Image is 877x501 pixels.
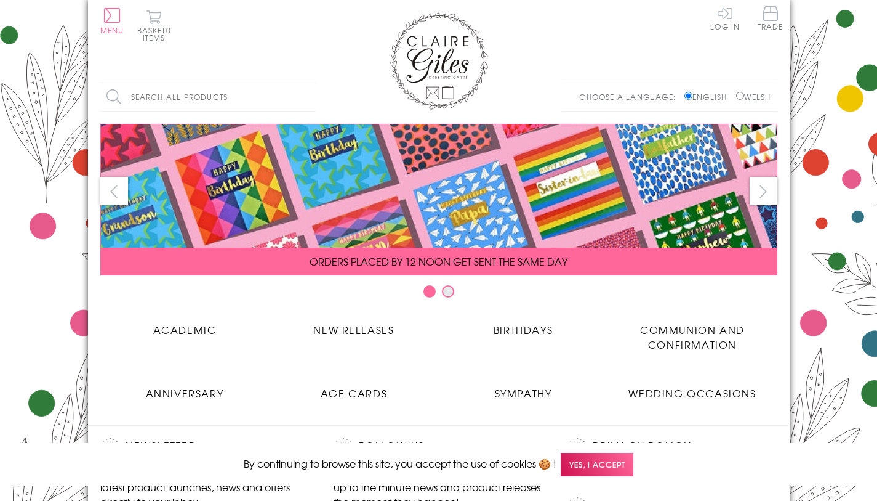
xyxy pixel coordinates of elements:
[303,83,316,111] input: Search
[750,177,777,205] button: next
[146,386,224,401] span: Anniversary
[495,386,552,401] span: Sympathy
[100,285,777,304] div: Carousel Pagination
[100,377,270,401] a: Anniversary
[628,386,756,401] span: Wedding Occasions
[100,83,316,111] input: Search all products
[423,285,436,298] button: Carousel Page 1 (Current Slide)
[736,91,771,102] label: Welsh
[100,313,270,337] a: Academic
[442,285,454,298] button: Carousel Page 2
[736,92,744,100] input: Welsh
[608,313,777,352] a: Communion and Confirmation
[313,322,394,337] span: New Releases
[153,322,217,337] span: Academic
[137,10,171,41] button: Basket0 items
[100,177,128,205] button: prev
[100,25,124,36] span: Menu
[758,6,783,30] span: Trade
[100,8,124,34] button: Menu
[321,386,387,401] span: Age Cards
[593,438,691,455] a: Privacy Policy
[310,254,567,269] span: ORDERS PLACED BY 12 NOON GET SENT THE SAME DAY
[143,25,171,43] span: 0 items
[439,313,608,337] a: Birthdays
[561,453,633,477] span: Yes, I accept
[439,377,608,401] a: Sympathy
[640,322,745,352] span: Communion and Confirmation
[494,322,553,337] span: Birthdays
[684,91,733,102] label: English
[684,92,692,100] input: English
[390,12,488,110] img: Claire Giles Greetings Cards
[579,91,682,102] p: Choose a language:
[758,6,783,33] a: Trade
[608,377,777,401] a: Wedding Occasions
[334,438,543,457] h2: Follow Us
[100,438,310,457] h2: Newsletter
[710,6,740,30] a: Log In
[270,313,439,337] a: New Releases
[270,377,439,401] a: Age Cards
